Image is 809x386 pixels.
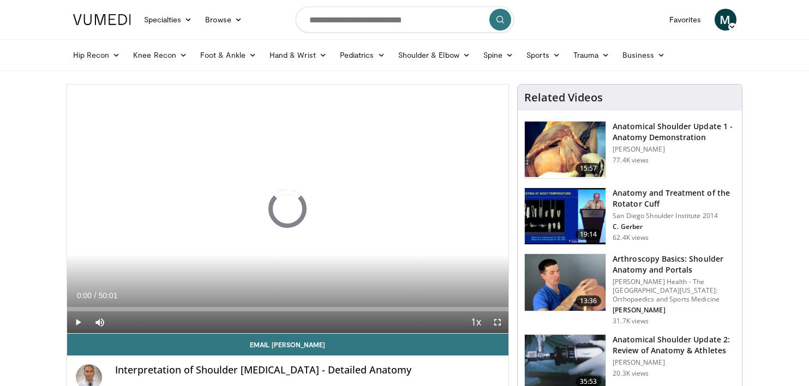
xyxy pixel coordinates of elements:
h3: Arthroscopy Basics: Shoulder Anatomy and Portals [613,254,735,275]
a: Spine [477,44,520,66]
p: C. Gerber [613,222,735,231]
p: 31.7K views [613,317,649,325]
p: San Diego Shoulder Institute 2014 [613,212,735,220]
p: 20.3K views [613,369,649,378]
span: 13:36 [576,295,602,306]
p: 62.4K views [613,233,649,242]
button: Play [67,311,89,333]
img: laj_3.png.150x105_q85_crop-smart_upscale.jpg [525,122,606,178]
a: Email [PERSON_NAME] [67,334,509,355]
button: Mute [89,311,111,333]
div: Progress Bar [67,307,509,311]
img: VuMedi Logo [73,14,131,25]
p: [PERSON_NAME] Health - The [GEOGRAPHIC_DATA][US_STATE]: Orthopaedics and Sports Medicine [613,278,735,304]
p: [PERSON_NAME] [613,306,735,315]
a: 13:36 Arthroscopy Basics: Shoulder Anatomy and Portals [PERSON_NAME] Health - The [GEOGRAPHIC_DAT... [524,254,735,325]
p: [PERSON_NAME] [613,145,735,154]
span: 0:00 [77,291,92,300]
a: Hand & Wrist [263,44,333,66]
a: 15:57 Anatomical Shoulder Update 1 - Anatomy Demonstration [PERSON_NAME] 77.4K views [524,121,735,179]
a: Business [616,44,672,66]
a: M [715,9,736,31]
h4: Related Videos [524,91,603,104]
a: Hip Recon [67,44,127,66]
a: Trauma [567,44,616,66]
a: Favorites [663,9,708,31]
p: [PERSON_NAME] [613,358,735,367]
a: Shoulder & Elbow [392,44,477,66]
h3: Anatomy and Treatment of the Rotator Cuff [613,188,735,209]
video-js: Video Player [67,85,509,334]
button: Playback Rate [465,311,487,333]
input: Search topics, interventions [296,7,514,33]
a: Pediatrics [333,44,392,66]
span: 15:57 [576,163,602,174]
a: 19:14 Anatomy and Treatment of the Rotator Cuff San Diego Shoulder Institute 2014 C. Gerber 62.4K... [524,188,735,245]
span: 50:01 [98,291,117,300]
a: Specialties [137,9,199,31]
h4: Interpretation of Shoulder [MEDICAL_DATA] - Detailed Anatomy [115,364,500,376]
a: Sports [520,44,567,66]
img: 9534a039-0eaa-4167-96cf-d5be049a70d8.150x105_q85_crop-smart_upscale.jpg [525,254,606,311]
span: 19:14 [576,229,602,240]
a: Foot & Ankle [194,44,263,66]
span: / [94,291,97,300]
a: Browse [199,9,249,31]
img: 58008271-3059-4eea-87a5-8726eb53a503.150x105_q85_crop-smart_upscale.jpg [525,188,606,245]
h3: Anatomical Shoulder Update 1 - Anatomy Demonstration [613,121,735,143]
a: Knee Recon [127,44,194,66]
button: Fullscreen [487,311,508,333]
h3: Anatomical Shoulder Update 2: Review of Anatomy & Athletes [613,334,735,356]
p: 77.4K views [613,156,649,165]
